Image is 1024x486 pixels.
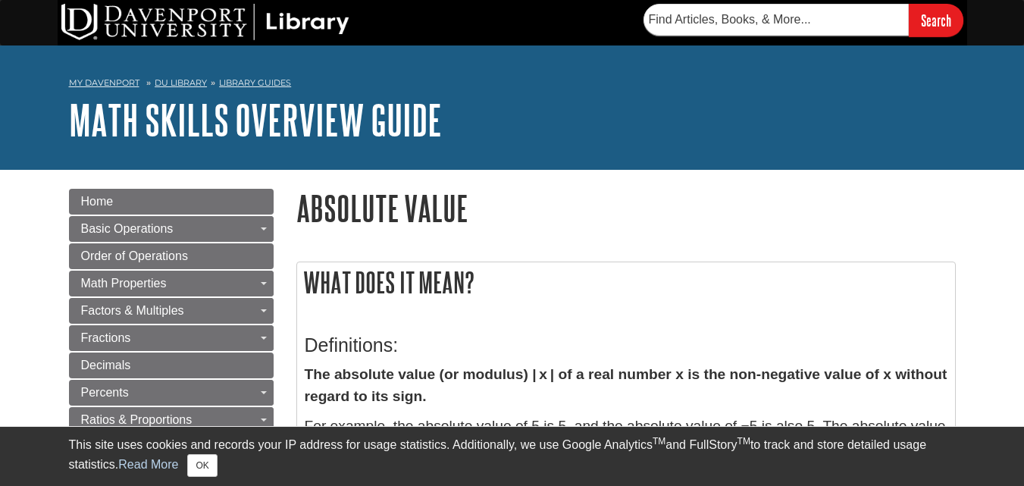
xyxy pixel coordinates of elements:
input: Find Articles, Books, & More... [644,4,909,36]
a: My Davenport [69,77,139,89]
a: Math Properties [69,271,274,296]
p: For example, the absolute value of 5 is 5, and the absolute value of −5 is also 5. The absolute v... [305,415,947,481]
button: Close [187,454,217,477]
a: DU Library [155,77,207,88]
a: Fractions [69,325,274,351]
a: Library Guides [219,77,291,88]
a: Factors & Multiples [69,298,274,324]
span: Order of Operations [81,249,188,262]
span: Home [81,195,114,208]
a: Percents [69,380,274,406]
a: Decimals [69,353,274,378]
span: Factors & Multiples [81,304,184,317]
span: Ratios & Proportions [81,413,193,426]
a: Read More [118,458,178,471]
sup: TM [653,436,665,447]
span: Basic Operations [81,222,174,235]
span: Fractions [81,331,131,344]
h1: Absolute Value [296,189,956,227]
form: Searches DU Library's articles, books, and more [644,4,963,36]
a: Math Skills Overview Guide [69,96,442,143]
a: Ratios & Proportions [69,407,274,433]
strong: The absolute value (or modulus) | x | of a real number x is the non-negative value of x without r... [305,366,947,404]
h3: Definitions: [305,334,947,356]
input: Search [909,4,963,36]
div: This site uses cookies and records your IP address for usage statistics. Additionally, we use Goo... [69,436,956,477]
a: Basic Operations [69,216,274,242]
sup: TM [737,436,750,447]
span: Math Properties [81,277,167,290]
a: Home [69,189,274,215]
span: Decimals [81,359,131,372]
img: DU Library [61,4,349,40]
a: Order of Operations [69,243,274,269]
nav: breadcrumb [69,73,956,97]
span: Percents [81,386,129,399]
h2: What does it mean? [297,262,955,303]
